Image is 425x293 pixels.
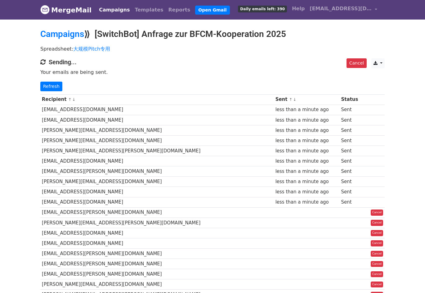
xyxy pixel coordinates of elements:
td: [EMAIL_ADDRESS][DOMAIN_NAME] [40,238,274,248]
div: less than a minute ago [275,158,338,165]
td: [EMAIL_ADDRESS][PERSON_NAME][DOMAIN_NAME] [40,269,274,279]
p: Your emails are being sent. [40,69,385,75]
a: Cancel [347,58,367,68]
td: Sent [340,135,363,146]
td: Sent [340,197,363,207]
a: Cancel [371,282,383,288]
td: Sent [340,156,363,166]
a: Open Gmail [195,6,230,15]
td: [EMAIL_ADDRESS][DOMAIN_NAME] [40,105,274,115]
div: less than a minute ago [275,168,338,175]
a: Templates [132,4,166,16]
a: Cancel [371,230,383,236]
td: [PERSON_NAME][EMAIL_ADDRESS][PERSON_NAME][DOMAIN_NAME] [40,218,274,228]
td: [EMAIL_ADDRESS][DOMAIN_NAME] [40,197,274,207]
td: Sent [340,115,363,125]
div: less than a minute ago [275,127,338,134]
td: [PERSON_NAME][EMAIL_ADDRESS][PERSON_NAME][DOMAIN_NAME] [40,146,274,156]
div: less than a minute ago [275,106,338,113]
td: [EMAIL_ADDRESS][PERSON_NAME][DOMAIN_NAME] [40,207,274,218]
span: Daily emails left: 390 [238,6,287,12]
td: Sent [340,187,363,197]
a: ↑ [68,97,72,102]
td: [EMAIL_ADDRESS][DOMAIN_NAME] [40,228,274,238]
h2: ⟫ [SwitchBot] Anfrage zur BFCM-Kooperation 2025 [40,29,385,39]
td: [PERSON_NAME][EMAIL_ADDRESS][DOMAIN_NAME] [40,177,274,187]
td: Sent [340,177,363,187]
a: [EMAIL_ADDRESS][DOMAIN_NAME] [307,2,380,17]
td: Sent [340,125,363,135]
img: MergeMail logo [40,5,50,14]
td: Sent [340,166,363,177]
td: [PERSON_NAME][EMAIL_ADDRESS][DOMAIN_NAME] [40,279,274,290]
a: Cancel [371,240,383,246]
a: Cancel [371,251,383,257]
a: Cancel [371,261,383,267]
a: ↓ [72,97,75,102]
td: [EMAIL_ADDRESS][DOMAIN_NAME] [40,115,274,125]
td: [EMAIL_ADDRESS][PERSON_NAME][DOMAIN_NAME] [40,166,274,177]
a: ↓ [293,97,296,102]
a: Cancel [371,220,383,226]
td: [EMAIL_ADDRESS][DOMAIN_NAME] [40,187,274,197]
h4: Sending... [40,58,385,66]
a: Campaigns [40,29,84,39]
td: Sent [340,105,363,115]
th: Status [340,94,363,105]
th: Sent [274,94,340,105]
span: [EMAIL_ADDRESS][DOMAIN_NAME] [310,5,372,12]
td: [PERSON_NAME][EMAIL_ADDRESS][DOMAIN_NAME] [40,125,274,135]
a: Cancel [371,210,383,216]
div: less than a minute ago [275,178,338,185]
a: Daily emails left: 390 [235,2,289,15]
td: Sent [340,146,363,156]
div: less than a minute ago [275,188,338,196]
a: Reports [166,4,193,16]
div: less than a minute ago [275,199,338,206]
div: less than a minute ago [275,137,338,144]
a: ↑ [289,97,293,102]
a: MergeMail [40,3,92,16]
p: Spreadsheet: [40,46,385,52]
div: less than a minute ago [275,147,338,155]
div: less than a minute ago [275,117,338,124]
a: 大规模Pitch专用 [73,46,110,52]
td: [EMAIL_ADDRESS][DOMAIN_NAME] [40,156,274,166]
td: [PERSON_NAME][EMAIL_ADDRESS][DOMAIN_NAME] [40,135,274,146]
td: [EMAIL_ADDRESS][PERSON_NAME][DOMAIN_NAME] [40,249,274,259]
a: Help [289,2,307,15]
td: [EMAIL_ADDRESS][PERSON_NAME][DOMAIN_NAME] [40,259,274,269]
a: Campaigns [96,4,132,16]
a: Cancel [371,271,383,277]
a: Refresh [40,82,62,91]
th: Recipient [40,94,274,105]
